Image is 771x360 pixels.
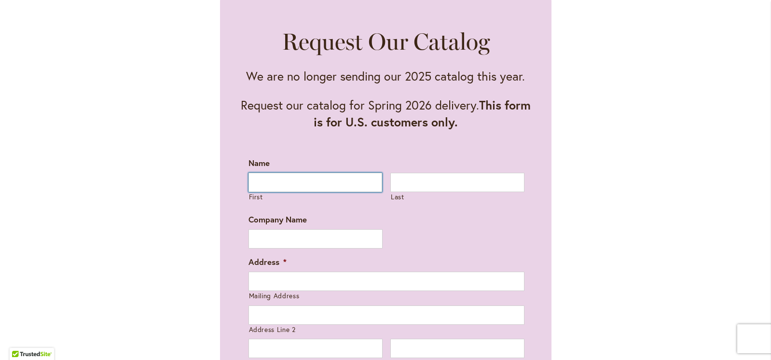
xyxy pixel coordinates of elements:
[248,158,270,168] label: Name
[314,97,531,130] strong: This form is for U.S. customers only.
[248,214,307,225] label: Company Name
[282,27,490,56] h2: Request Our Catalog
[249,325,524,334] label: Address Line 2
[249,291,524,301] label: Mailing Address
[248,257,287,267] label: Address
[239,97,532,131] p: Request our catalog for Spring 2026 delivery.
[391,193,524,202] label: Last
[246,68,525,84] p: We are no longer sending our 2025 catalog this year.
[249,193,383,202] label: First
